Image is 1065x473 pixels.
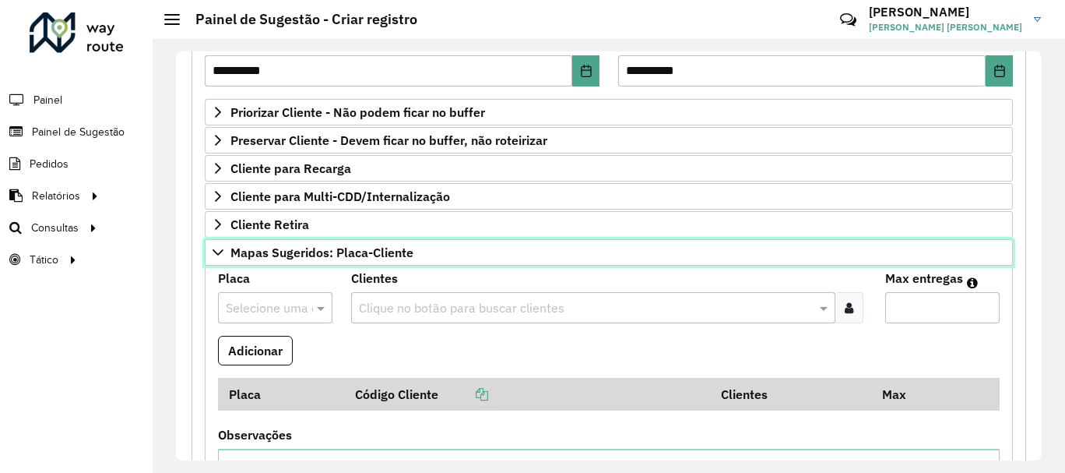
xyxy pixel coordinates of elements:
[230,162,351,175] span: Cliente para Recarga
[205,239,1013,266] a: Mapas Sugeridos: Placa-Cliente
[218,425,292,444] label: Observações
[871,378,933,411] th: Max
[32,188,80,204] span: Relatórios
[30,252,58,268] span: Tático
[710,378,871,411] th: Clientes
[31,220,79,236] span: Consultas
[438,387,488,402] a: Copiar
[205,155,1013,182] a: Cliente para Recarga
[230,246,413,259] span: Mapas Sugeridos: Placa-Cliente
[205,99,1013,125] a: Priorizar Cliente - Não podem ficar no buffer
[218,378,344,411] th: Placa
[572,55,599,86] button: Choose Date
[831,3,865,37] a: Contato Rápido
[885,269,963,288] label: Max entregas
[869,5,1022,19] h3: [PERSON_NAME]
[351,269,398,288] label: Clientes
[218,336,293,365] button: Adicionar
[32,124,125,140] span: Painel de Sugestão
[180,11,417,28] h2: Painel de Sugestão - Criar registro
[967,277,978,289] em: Máximo de clientes que serão colocados na mesma rota com os clientes informados
[230,106,485,118] span: Priorizar Cliente - Não podem ficar no buffer
[205,211,1013,238] a: Cliente Retira
[986,55,1013,86] button: Choose Date
[230,190,450,203] span: Cliente para Multi-CDD/Internalização
[230,218,309,231] span: Cliente Retira
[30,156,69,172] span: Pedidos
[33,92,62,108] span: Painel
[205,127,1013,154] a: Preservar Cliente - Devem ficar no buffer, não roteirizar
[230,134,547,146] span: Preservar Cliente - Devem ficar no buffer, não roteirizar
[205,183,1013,210] a: Cliente para Multi-CDD/Internalização
[869,20,1022,34] span: [PERSON_NAME] [PERSON_NAME]
[344,378,710,411] th: Código Cliente
[218,269,250,288] label: Placa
